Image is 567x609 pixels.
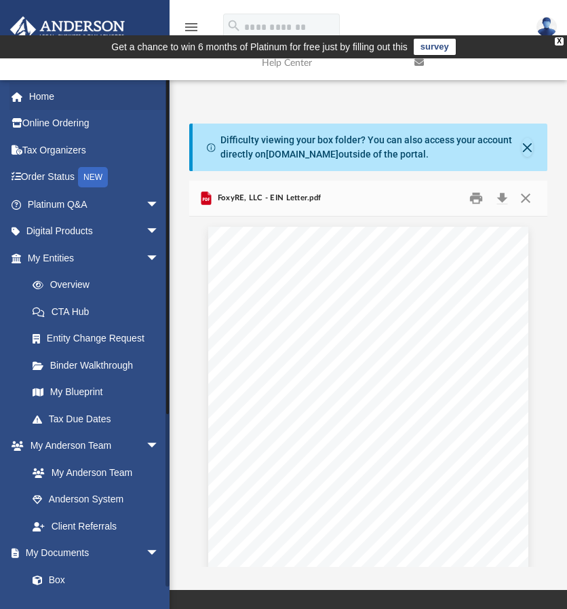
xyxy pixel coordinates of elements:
a: CTA Hub [19,298,180,325]
span: arrow_drop_down [146,218,173,246]
a: My Documentsarrow_drop_down [9,540,173,567]
i: search [227,18,241,33]
a: Help Center [252,36,404,90]
img: User Pic [536,17,557,37]
span: arrow_drop_down [146,191,173,219]
a: Overview [19,272,180,299]
a: Tax Organizers [9,136,180,164]
div: File preview [189,217,547,567]
div: NEW [78,167,108,187]
a: My Anderson Teamarrow_drop_down [9,432,173,460]
button: Close [522,138,533,157]
span: arrow_drop_down [146,540,173,568]
a: Online Ordering [9,110,180,137]
a: My Blueprint [19,379,173,406]
a: My Entitiesarrow_drop_down [9,244,180,272]
a: Entity Change Request [19,325,180,352]
span: arrow_drop_down [146,432,173,460]
a: Tax Due Dates [19,405,180,432]
a: Order StatusNEW [9,164,180,191]
a: Anderson System [19,486,173,513]
a: survey [414,39,456,55]
img: Anderson Advisors Platinum Portal [6,16,129,43]
a: My Anderson Team [19,459,166,486]
button: Print [463,188,490,209]
a: Binder Walkthrough [19,352,180,379]
a: Home [9,83,180,110]
div: Get a chance to win 6 months of Platinum for free just by filling out this [111,39,408,55]
a: Platinum Q&Aarrow_drop_down [9,191,180,218]
a: menu [183,26,199,35]
a: Box [19,566,166,593]
a: [DOMAIN_NAME] [266,149,338,160]
div: Preview [189,181,547,567]
i: menu [183,19,199,35]
span: FoxyRE, LLC - EIN Letter.pdf [214,192,321,204]
button: Download [490,188,514,209]
a: Digital Productsarrow_drop_down [9,218,180,245]
span: arrow_drop_down [146,244,173,272]
div: Document Viewer [189,217,547,567]
a: Client Referrals [19,513,173,540]
div: close [555,37,564,45]
button: Close [513,188,538,209]
div: Difficulty viewing your box folder? You can also access your account directly on outside of the p... [220,133,522,162]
